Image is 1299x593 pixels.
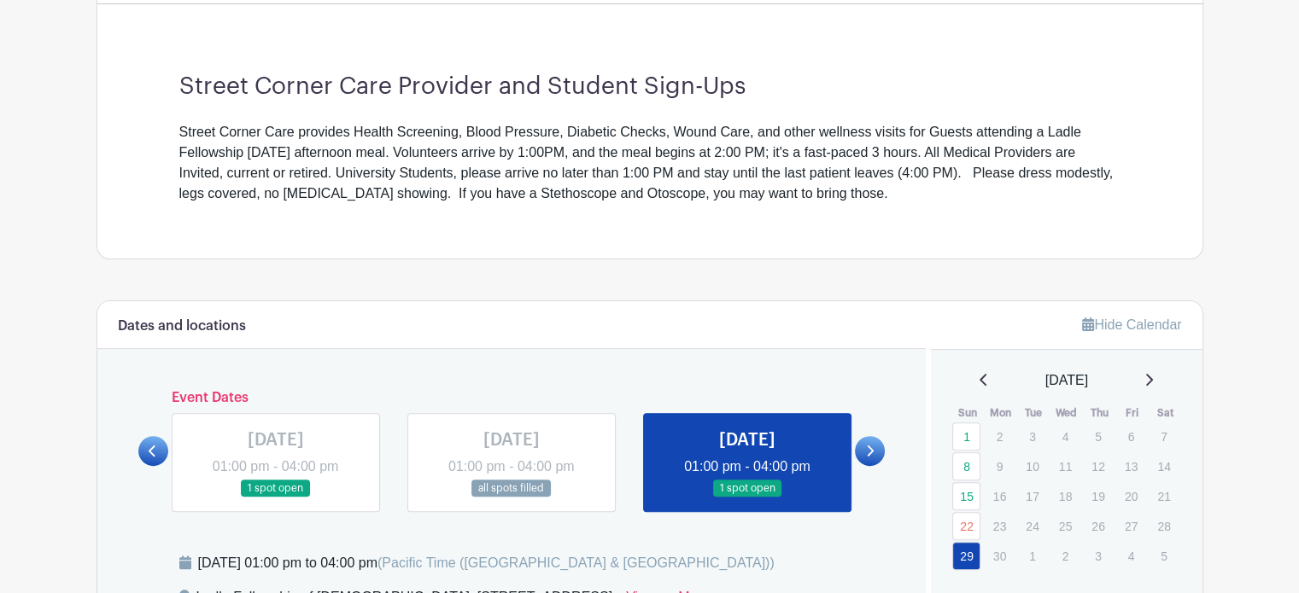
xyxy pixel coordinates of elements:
a: 1 [952,422,980,451]
p: 3 [1018,423,1046,450]
p: 5 [1150,543,1178,569]
p: 10 [1018,453,1046,480]
span: [DATE] [1045,370,1088,391]
p: 23 [986,513,1014,539]
p: 30 [986,543,1014,569]
p: 14 [1150,453,1178,480]
h6: Dates and locations [118,318,246,334]
p: 1 [1018,543,1046,569]
a: 22 [952,512,980,540]
p: 18 [1051,483,1080,509]
th: Sat [1149,404,1182,421]
a: 29 [952,542,980,570]
p: 20 [1117,483,1145,509]
p: 6 [1117,423,1145,450]
p: 26 [1084,513,1112,539]
p: 2 [986,423,1014,450]
p: 3 [1084,543,1112,569]
p: 28 [1150,513,1178,539]
h3: Street Corner Care Provider and Student Sign-Ups [179,73,1121,102]
th: Thu [1083,404,1116,421]
p: 7 [1150,423,1178,450]
th: Sun [951,404,985,421]
th: Wed [1050,404,1084,421]
span: (Pacific Time ([GEOGRAPHIC_DATA] & [GEOGRAPHIC_DATA])) [377,555,775,570]
p: 24 [1018,513,1046,539]
p: 5 [1084,423,1112,450]
p: 11 [1051,453,1080,480]
p: 19 [1084,483,1112,509]
p: 9 [986,453,1014,480]
a: 15 [952,482,980,510]
div: [DATE] 01:00 pm to 04:00 pm [198,553,775,573]
p: 12 [1084,453,1112,480]
th: Mon [985,404,1018,421]
p: 21 [1150,483,1178,509]
p: 27 [1117,513,1145,539]
div: Street Corner Care provides Health Screening, Blood Pressure, Diabetic Checks, Wound Care, and ot... [179,122,1121,204]
p: 4 [1051,423,1080,450]
p: 2 [1051,543,1080,569]
th: Fri [1116,404,1150,421]
p: 16 [986,483,1014,509]
p: 4 [1117,543,1145,569]
p: 17 [1018,483,1046,509]
a: 8 [952,452,980,480]
p: 25 [1051,513,1080,539]
th: Tue [1017,404,1050,421]
p: 13 [1117,453,1145,480]
h6: Event Dates [168,390,856,406]
a: Hide Calendar [1082,317,1181,332]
